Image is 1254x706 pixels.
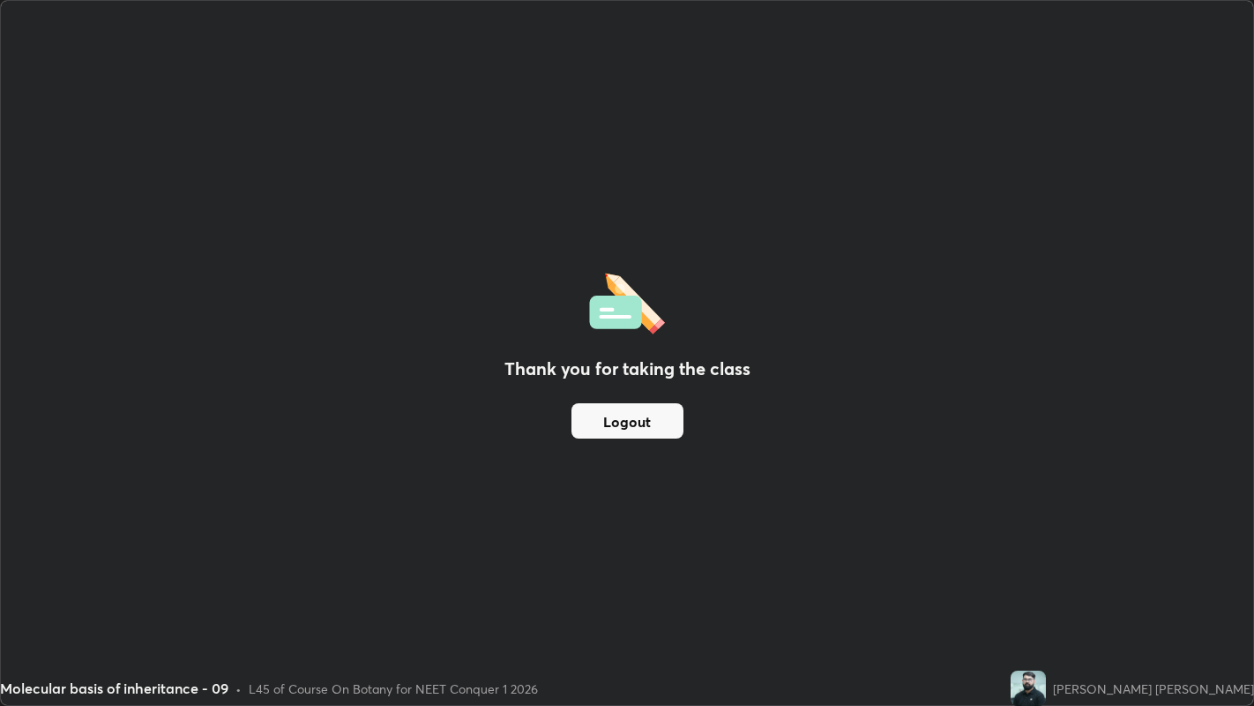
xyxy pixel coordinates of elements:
[249,680,538,698] div: L45 of Course On Botany for NEET Conquer 1 2026
[1053,680,1254,698] div: [PERSON_NAME] [PERSON_NAME]
[1011,671,1046,706] img: 962a5ef9ae1549bc87716ea8f1eb62b1.jpg
[589,267,665,334] img: offlineFeedback.1438e8b3.svg
[504,356,750,382] h2: Thank you for taking the class
[571,403,683,439] button: Logout
[235,680,242,698] div: •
